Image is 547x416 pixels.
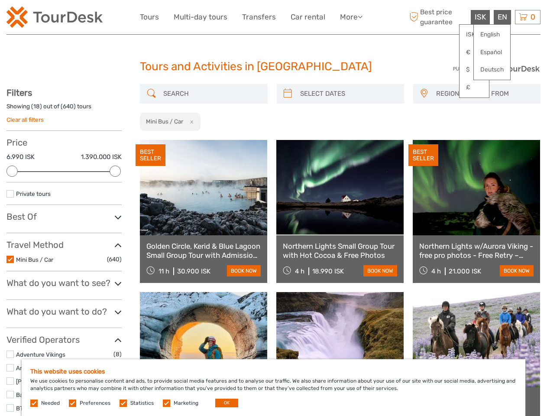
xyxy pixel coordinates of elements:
[159,267,169,275] span: 11 h
[177,267,210,275] div: 30.900 ISK
[22,359,525,416] div: We use cookies to personalise content and ads, to provide social media features and to analyse ou...
[41,400,60,407] label: Needed
[113,349,122,359] span: (8)
[419,242,534,260] a: Northern Lights w/Aurora Viking - free pro photos - Free Retry – minibus
[16,378,62,385] a: [PERSON_NAME]
[33,102,40,110] label: 18
[107,254,122,264] span: (640)
[80,400,110,407] label: Preferences
[312,267,344,275] div: 18.990 ISK
[449,267,481,275] div: 21.000 ISK
[16,391,37,398] a: BagBee
[363,265,397,276] a: book now
[146,242,261,260] a: Golden Circle, Kerid & Blue Lagoon Small Group Tour with Admission Ticket
[184,117,196,126] button: x
[453,63,541,74] img: PurchaseViaTourDesk.png
[494,10,511,24] div: EN
[6,240,122,250] h3: Travel Method
[242,11,276,23] a: Transfers
[500,265,534,276] a: book now
[12,15,98,22] p: We're away right now. Please check back later!
[475,13,486,21] span: ISK
[6,278,122,288] h3: What do you want to see?
[460,27,489,42] a: ISK
[340,11,363,23] a: More
[63,102,74,110] label: 640
[160,86,263,101] input: SEARCH
[295,267,304,275] span: 4 h
[460,80,489,95] a: £
[136,144,165,166] div: BEST SELLER
[6,137,122,148] h3: Price
[81,153,122,162] label: 1.390.000 ISK
[6,335,122,345] h3: Verified Operators
[16,405,41,412] a: BT Travel
[146,118,183,125] h2: Mini Bus / Car
[291,11,325,23] a: Car rental
[16,190,51,197] a: Private tours
[140,11,159,23] a: Tours
[6,306,122,317] h3: What do you want to do?
[408,144,438,166] div: BEST SELLER
[474,27,510,42] a: English
[16,364,65,371] a: Arctic Adventures
[16,256,53,263] a: Mini Bus / Car
[30,368,517,375] h5: This website uses cookies
[407,7,469,26] span: Best price guarantee
[529,13,537,21] span: 0
[460,45,489,60] a: €
[6,6,103,28] img: 120-15d4194f-c635-41b9-a512-a3cb382bfb57_logo_small.png
[174,400,198,407] label: Marketing
[6,153,35,162] label: 6.990 ISK
[474,45,510,60] a: Español
[16,351,65,358] a: Adventure Vikings
[130,400,154,407] label: Statistics
[6,211,122,222] h3: Best Of
[432,87,536,101] button: REGION / STARTS FROM
[460,62,489,78] a: $
[215,399,238,407] button: OK
[283,242,397,260] a: Northern Lights Small Group Tour with Hot Cocoa & Free Photos
[6,116,44,123] a: Clear all filters
[6,102,122,116] div: Showing ( ) out of ( ) tours
[227,265,261,276] a: book now
[297,86,400,101] input: SELECT DATES
[474,62,510,78] a: Deutsch
[140,60,407,74] h1: Tours and Activities in [GEOGRAPHIC_DATA]
[6,88,32,98] strong: Filters
[431,267,441,275] span: 4 h
[100,13,110,24] button: Open LiveChat chat widget
[174,11,227,23] a: Multi-day tours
